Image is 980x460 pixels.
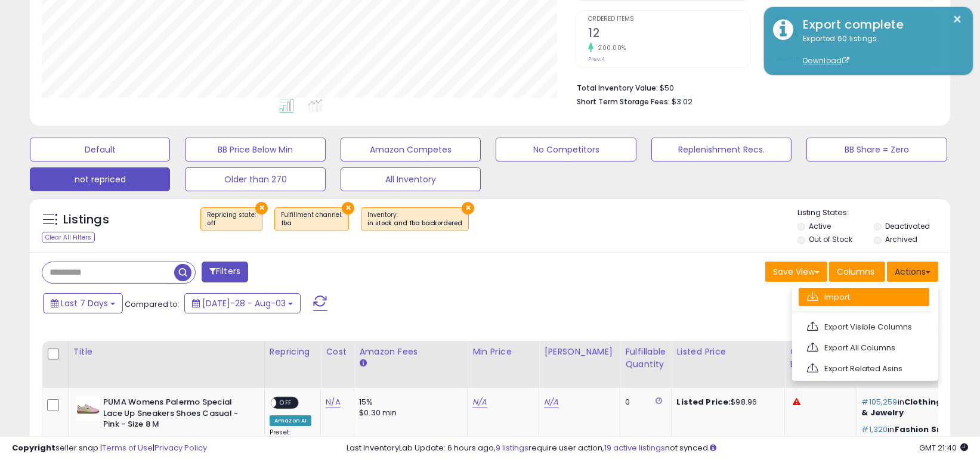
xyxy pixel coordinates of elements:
[672,96,693,107] span: $3.02
[276,398,295,408] span: OFF
[207,219,256,228] div: off
[799,338,929,357] a: Export All Columns
[347,443,968,454] div: Last InventoryLab Update: 6 hours ago, require user action, not synced.
[103,397,248,433] b: PUMA Womens Palermo Special Lace Up Sneakers Shoes Casual - Pink - Size 8 M
[30,138,170,161] button: Default
[202,262,248,282] button: Filters
[886,234,918,244] label: Archived
[12,442,55,453] strong: Copyright
[809,234,852,244] label: Out of Stock
[270,415,311,426] div: Amazon AI
[184,293,301,313] button: [DATE]-28 - Aug-03
[102,442,153,453] a: Terms of Use
[472,346,534,358] div: Min Price
[710,444,716,452] i: Click here to read more about un-synced listings.
[676,346,780,358] div: Listed Price
[953,12,963,27] button: ×
[577,80,929,94] li: $50
[919,442,968,453] span: 2025-08-11 21:40 GMT
[326,346,349,358] div: Cost
[797,207,950,219] p: Listing States:
[676,397,775,408] div: $98.96
[676,396,731,408] b: Listed Price:
[809,221,831,231] label: Active
[604,442,665,453] a: 19 active listings
[76,397,100,421] img: 31VnjCJp-pL._SL40_.jpg
[341,167,481,191] button: All Inventory
[73,346,259,358] div: Title
[30,167,170,191] button: not repriced
[270,346,316,358] div: Repricing
[625,346,666,371] div: Fulfillable Quantity
[588,16,750,23] span: Ordered Items
[472,396,487,408] a: N/A
[794,33,964,67] div: Exported 60 listings.
[342,202,354,215] button: ×
[577,97,670,107] b: Short Term Storage Fees:
[185,138,325,161] button: BB Price Below Min
[625,397,662,408] div: 0
[42,232,95,243] div: Clear All Filters
[829,262,885,282] button: Columns
[799,288,929,306] a: Import
[544,396,558,408] a: N/A
[895,424,972,435] span: Fashion Sneakers
[63,212,109,228] h5: Listings
[154,442,207,453] a: Privacy Policy
[861,424,978,435] p: in
[61,297,108,309] span: Last 7 Days
[799,318,929,336] a: Export Visible Columns
[255,202,268,215] button: ×
[861,396,897,408] span: #105,259
[765,262,827,282] button: Save View
[359,346,462,358] div: Amazon Fees
[341,138,481,161] button: Amazon Competes
[281,219,342,228] div: fba
[12,443,207,454] div: seller snap | |
[185,167,325,191] button: Older than 270
[496,442,528,453] a: 9 listings
[861,397,978,418] p: in
[790,346,851,371] div: Current Buybox Price
[359,397,458,408] div: 15%
[326,396,340,408] a: N/A
[794,16,964,33] div: Export complete
[544,346,615,358] div: [PERSON_NAME]
[861,424,888,435] span: #1,320
[588,26,750,42] h2: 12
[651,138,792,161] button: Replenishment Recs.
[799,359,929,378] a: Export Related Asins
[887,262,938,282] button: Actions
[367,219,462,228] div: in stock and fba backordered
[43,293,123,313] button: Last 7 Days
[886,221,930,231] label: Deactivated
[359,358,366,369] small: Amazon Fees.
[367,210,462,228] span: Inventory :
[359,408,458,418] div: $0.30 min
[593,43,626,52] small: 200.00%
[202,297,286,309] span: [DATE]-28 - Aug-03
[837,266,874,278] span: Columns
[496,138,636,161] button: No Competitors
[588,55,605,63] small: Prev: 4
[125,299,180,310] span: Compared to:
[803,55,849,66] a: Download
[462,202,474,215] button: ×
[207,210,256,228] span: Repricing state :
[861,396,973,418] span: Clothing, Shoes & Jewelry
[577,83,658,93] b: Total Inventory Value:
[806,138,947,161] button: BB Share = Zero
[281,210,342,228] span: Fulfillment channel :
